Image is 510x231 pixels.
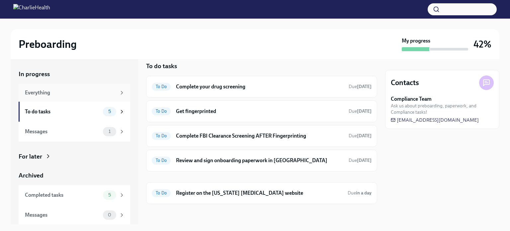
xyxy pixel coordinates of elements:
span: To Do [152,190,171,195]
img: CharlieHealth [13,4,50,15]
span: To Do [152,109,171,114]
div: Messages [25,211,100,219]
h5: To do tasks [146,62,177,70]
span: August 24th, 2025 09:00 [348,190,372,196]
h4: Contacts [391,78,419,88]
strong: [DATE] [357,133,372,139]
div: For later [19,152,42,161]
span: August 31st, 2025 09:00 [349,133,372,139]
div: Messages [25,128,100,135]
h3: 42% [473,38,491,50]
span: To Do [152,158,171,163]
strong: My progress [402,37,430,45]
span: Due [348,190,372,196]
span: Ask us about preboarding, paperwork, and Compliance tasks! [391,103,494,115]
h6: Get fingerprinted [176,108,343,115]
span: To Do [152,84,171,89]
a: Messages1 [19,122,130,142]
a: For later [19,152,130,161]
span: Due [349,84,372,89]
a: Messages0 [19,205,130,225]
span: Due [349,108,372,114]
a: Archived [19,171,130,180]
a: Everything [19,84,130,102]
a: To DoRegister on the [US_STATE] [MEDICAL_DATA] websiteDuein a day [152,188,372,198]
span: Due [349,158,372,163]
span: August 31st, 2025 09:00 [349,157,372,164]
h6: Register on the [US_STATE] [MEDICAL_DATA] website [176,189,342,197]
span: Due [349,133,372,139]
strong: Compliance Team [391,95,432,103]
span: 1 [105,129,115,134]
div: Everything [25,89,116,96]
div: Completed tasks [25,191,100,199]
span: August 28th, 2025 09:00 [349,83,372,90]
h6: Complete FBI Clearance Screening AFTER Fingerprinting [176,132,343,140]
a: To DoComplete your drug screeningDue[DATE] [152,81,372,92]
span: 5 [104,192,115,197]
span: To Do [152,133,171,138]
a: In progress [19,70,130,78]
strong: [DATE] [357,158,372,163]
strong: [DATE] [357,84,372,89]
a: Completed tasks5 [19,185,130,205]
a: To DoReview and sign onboarding paperwork in [GEOGRAPHIC_DATA]Due[DATE] [152,155,372,166]
strong: [DATE] [357,108,372,114]
a: To DoComplete FBI Clearance Screening AFTER FingerprintingDue[DATE] [152,131,372,141]
a: To DoGet fingerprintedDue[DATE] [152,106,372,117]
strong: in a day [356,190,372,196]
h2: Preboarding [19,38,77,51]
h6: Complete your drug screening [176,83,343,90]
a: To do tasks5 [19,102,130,122]
a: [EMAIL_ADDRESS][DOMAIN_NAME] [391,117,479,123]
span: August 28th, 2025 09:00 [349,108,372,114]
span: 0 [104,212,115,217]
div: To do tasks [25,108,100,115]
span: 5 [104,109,115,114]
h6: Review and sign onboarding paperwork in [GEOGRAPHIC_DATA] [176,157,343,164]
